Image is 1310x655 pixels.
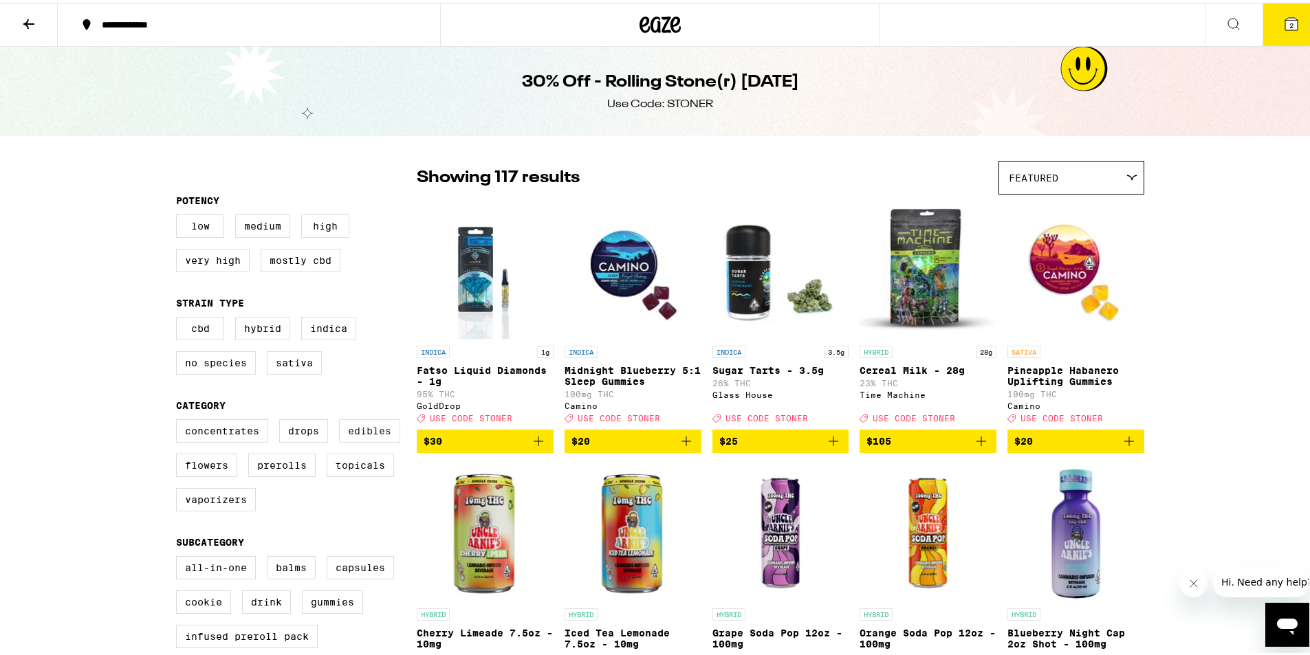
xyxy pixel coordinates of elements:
label: Very High [176,246,250,269]
p: 3.5g [824,343,849,355]
label: Concentrates [176,417,268,440]
label: Vaporizers [176,485,256,509]
img: GoldDrop - Fatso Liquid Diamonds - 1g [430,199,540,336]
div: Camino [1007,399,1144,408]
img: Uncle Arnie's - Blueberry Night Cap 2oz Shot - 100mg [1007,461,1144,599]
p: Iced Tea Lemonade 7.5oz - 10mg [565,625,701,647]
label: Mostly CBD [261,246,340,269]
p: 23% THC [860,376,996,385]
a: Open page for Pineapple Habanero Uplifting Gummies from Camino [1007,199,1144,427]
p: Sugar Tarts - 3.5g [712,362,849,373]
div: Use Code: STONER [607,94,713,109]
iframe: Button to launch messaging window [1265,600,1309,644]
label: CBD [176,314,224,337]
legend: Subcategory [176,534,244,545]
p: 1g [537,343,554,355]
p: HYBRID [417,606,450,618]
p: Cherry Limeade 7.5oz - 10mg [417,625,554,647]
img: Uncle Arnie's - Iced Tea Lemonade 7.5oz - 10mg [565,461,701,599]
img: Time Machine - Cereal Milk - 28g [860,199,996,336]
span: Hi. Need any help? [8,10,99,21]
label: Sativa [267,348,322,372]
p: Blueberry Night Cap 2oz Shot - 100mg [1007,625,1144,647]
span: $30 [424,433,442,444]
label: No Species [176,348,256,372]
label: Prerolls [248,451,316,474]
span: USE CODE STONER [873,411,955,420]
label: Drink [242,588,291,611]
h1: 30% Off - Rolling Stone(r) [DATE] [522,68,799,91]
div: GoldDrop [417,399,554,408]
p: SATIVA [1007,343,1040,355]
a: Open page for Cereal Milk - 28g from Time Machine [860,199,996,427]
span: USE CODE STONER [725,411,808,420]
label: Cookie [176,588,231,611]
span: USE CODE STONER [430,411,512,420]
p: 100mg THC [565,387,701,396]
p: Cereal Milk - 28g [860,362,996,373]
legend: Potency [176,192,219,203]
label: Indica [301,314,356,337]
button: Add to bag [860,427,996,450]
p: HYBRID [1007,606,1040,618]
p: 100mg THC [1007,387,1144,396]
div: Glass House [712,388,849,397]
span: $105 [866,433,891,444]
button: Add to bag [565,427,701,450]
button: Add to bag [712,427,849,450]
label: Low [176,212,224,235]
span: USE CODE STONER [578,411,660,420]
label: Medium [235,212,290,235]
img: Camino - Pineapple Habanero Uplifting Gummies [1007,199,1144,336]
div: Camino [565,399,701,408]
p: INDICA [417,343,450,355]
span: $20 [1014,433,1033,444]
legend: Category [176,397,226,408]
div: Time Machine [860,388,996,397]
label: Capsules [327,553,394,577]
a: Open page for Fatso Liquid Diamonds - 1g from GoldDrop [417,199,554,427]
label: Balms [267,553,316,577]
p: HYBRID [565,606,598,618]
p: HYBRID [860,343,893,355]
p: Grape Soda Pop 12oz - 100mg [712,625,849,647]
img: Camino - Midnight Blueberry 5:1 Sleep Gummies [565,199,701,336]
span: 2 [1289,19,1293,27]
p: Pineapple Habanero Uplifting Gummies [1007,362,1144,384]
label: All-In-One [176,553,256,577]
p: Showing 117 results [417,164,580,187]
label: Edibles [339,417,400,440]
img: Uncle Arnie's - Cherry Limeade 7.5oz - 10mg [417,461,554,599]
iframe: Message from company [1213,564,1309,595]
button: Add to bag [417,427,554,450]
a: Open page for Sugar Tarts - 3.5g from Glass House [712,199,849,427]
label: Drops [279,417,328,440]
p: Midnight Blueberry 5:1 Sleep Gummies [565,362,701,384]
label: Gummies [302,588,363,611]
iframe: Close message [1180,567,1208,595]
p: INDICA [565,343,598,355]
span: $20 [571,433,590,444]
label: Infused Preroll Pack [176,622,318,645]
button: Add to bag [1007,427,1144,450]
p: HYBRID [860,606,893,618]
img: Glass House - Sugar Tarts - 3.5g [712,199,849,336]
label: High [301,212,349,235]
p: Orange Soda Pop 12oz - 100mg [860,625,996,647]
p: HYBRID [712,606,745,618]
a: Open page for Midnight Blueberry 5:1 Sleep Gummies from Camino [565,199,701,427]
img: Uncle Arnie's - Orange Soda Pop 12oz - 100mg [860,461,996,599]
legend: Strain Type [176,295,244,306]
span: $25 [719,433,738,444]
p: 26% THC [712,376,849,385]
img: Uncle Arnie's - Grape Soda Pop 12oz - 100mg [712,461,849,599]
p: 95% THC [417,387,554,396]
span: Featured [1009,170,1058,181]
label: Topicals [327,451,394,474]
p: 28g [976,343,996,355]
span: USE CODE STONER [1020,411,1103,420]
p: INDICA [712,343,745,355]
p: Fatso Liquid Diamonds - 1g [417,362,554,384]
label: Flowers [176,451,237,474]
label: Hybrid [235,314,290,337]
